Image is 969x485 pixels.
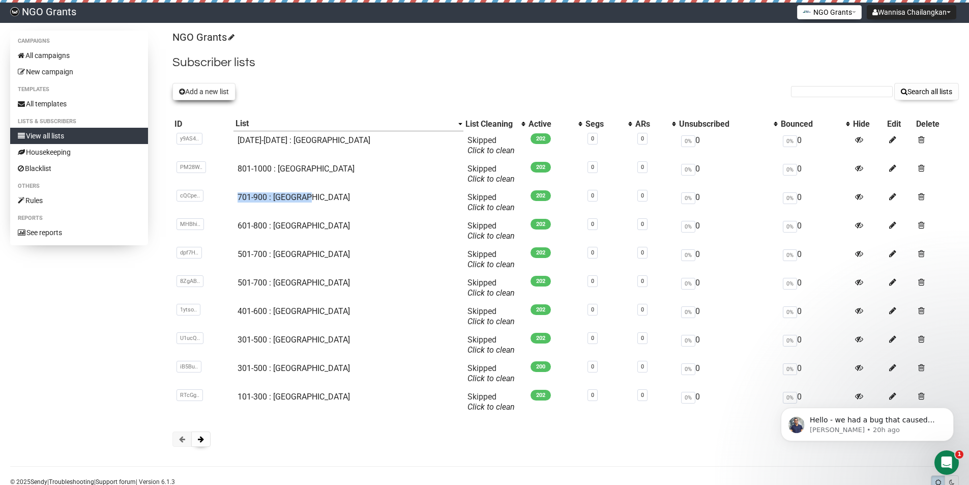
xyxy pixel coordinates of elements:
[467,164,515,184] span: Skipped
[779,117,851,131] th: Bounced: No sort applied, activate to apply an ascending sort
[681,392,695,404] span: 0%
[467,221,515,241] span: Skipped
[238,392,350,402] a: 101-300 : [GEOGRAPHIC_DATA]
[467,306,515,326] span: Skipped
[681,249,695,261] span: 0%
[677,274,779,302] td: 0
[238,335,350,345] a: 301-500 : [GEOGRAPHIC_DATA]
[531,333,551,344] span: 202
[467,363,515,383] span: Skipped
[467,402,515,412] a: Click to clean
[641,221,644,227] a: 0
[177,361,201,373] span: iB5Bu..
[177,275,203,287] span: 8ZgAB..
[467,335,515,355] span: Skipped
[591,135,594,142] a: 0
[779,359,851,388] td: 0
[172,53,959,72] h2: Subscriber lists
[894,83,959,100] button: Search all lists
[236,119,453,129] div: List
[591,306,594,313] a: 0
[531,390,551,401] span: 202
[783,192,797,204] span: 0%
[531,304,551,315] span: 202
[10,144,148,160] a: Housekeeping
[10,160,148,177] a: Blacklist
[766,386,969,458] iframe: Intercom notifications message
[916,119,957,129] div: Delete
[779,245,851,274] td: 0
[585,119,623,129] div: Segs
[467,174,515,184] a: Click to clean
[914,117,959,131] th: Delete: No sort applied, sorting is disabled
[177,389,203,401] span: RTcGg..
[633,117,677,131] th: ARs: No sort applied, activate to apply an ascending sort
[238,192,350,202] a: 701-900 : [GEOGRAPHIC_DATA]
[779,331,851,359] td: 0
[591,221,594,227] a: 0
[641,192,644,199] a: 0
[467,135,515,155] span: Skipped
[641,306,644,313] a: 0
[583,117,633,131] th: Segs: No sort applied, activate to apply an ascending sort
[779,131,851,160] td: 0
[177,218,204,230] span: MHBhi..
[467,278,515,298] span: Skipped
[238,306,350,316] a: 401-600 : [GEOGRAPHIC_DATA]
[779,274,851,302] td: 0
[177,304,200,316] span: 1ytso..
[783,306,797,318] span: 0%
[10,96,148,112] a: All templates
[10,180,148,192] li: Others
[238,221,350,231] a: 601-800 : [GEOGRAPHIC_DATA]
[681,192,695,204] span: 0%
[591,192,594,199] a: 0
[10,224,148,241] a: See reports
[10,116,148,128] li: Lists & subscribers
[641,164,644,170] a: 0
[635,119,667,129] div: ARs
[783,221,797,233] span: 0%
[467,203,515,212] a: Click to clean
[783,249,797,261] span: 0%
[467,317,515,326] a: Click to clean
[867,5,956,19] button: Wannisa Chailangkan
[681,221,695,233] span: 0%
[238,249,350,259] a: 501-700 : [GEOGRAPHIC_DATA]
[641,135,644,142] a: 0
[887,119,912,129] div: Edit
[10,64,148,80] a: New campaign
[783,164,797,176] span: 0%
[233,117,463,131] th: List: Descending sort applied, activate to remove the sort
[955,450,963,459] span: 1
[677,188,779,217] td: 0
[531,247,551,258] span: 202
[465,119,516,129] div: List Cleaning
[591,335,594,341] a: 0
[531,162,551,173] span: 202
[172,117,234,131] th: ID: No sort applied, sorting is disabled
[781,119,841,129] div: Bounced
[177,190,203,202] span: cQCpe..
[681,335,695,347] span: 0%
[10,212,148,224] li: Reports
[10,47,148,64] a: All campaigns
[177,332,203,344] span: U1ucQ..
[531,276,551,287] span: 202
[467,146,515,155] a: Click to clean
[591,363,594,370] a: 0
[677,131,779,160] td: 0
[677,331,779,359] td: 0
[463,117,526,131] th: List Cleaning: No sort applied, activate to apply an ascending sort
[783,135,797,147] span: 0%
[591,164,594,170] a: 0
[677,245,779,274] td: 0
[779,160,851,188] td: 0
[238,135,370,145] a: [DATE]-[DATE] : [GEOGRAPHIC_DATA]
[467,392,515,412] span: Skipped
[783,363,797,375] span: 0%
[779,302,851,331] td: 0
[934,450,959,475] iframe: Intercom live chat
